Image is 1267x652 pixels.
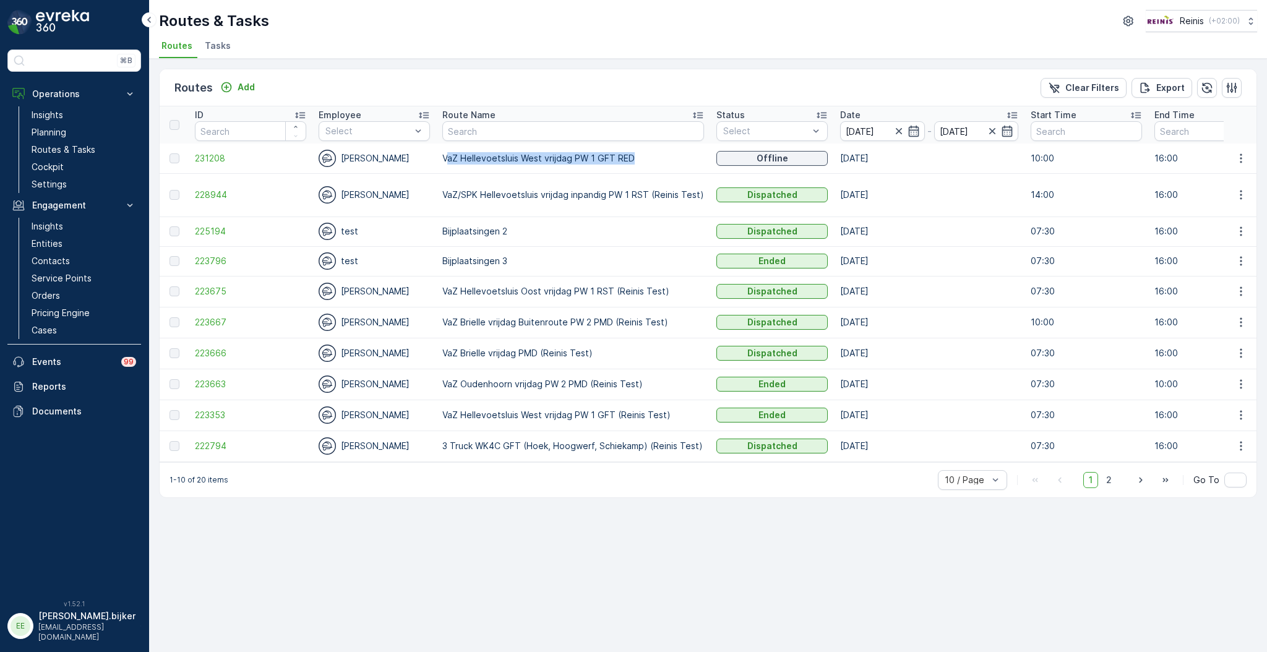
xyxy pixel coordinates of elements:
[758,255,786,267] p: Ended
[319,223,336,240] img: svg%3e
[319,223,430,240] div: test
[32,307,90,319] p: Pricing Engine
[195,316,306,328] a: 223667
[195,121,306,141] input: Search
[32,290,60,302] p: Orders
[319,375,336,393] img: svg%3e
[442,189,704,201] p: VaZ/SPK Hellevoetsluis vrijdag inpandig PW 1 RST (Reinis Test)
[834,217,1024,246] td: [DATE]
[1031,378,1142,390] p: 07:30
[1031,409,1142,421] p: 07:30
[1154,409,1266,421] p: 16:00
[159,11,269,31] p: Routes & Tasks
[195,189,306,201] span: 228944
[319,437,430,455] div: [PERSON_NAME]
[325,125,411,137] p: Select
[834,338,1024,369] td: [DATE]
[38,610,135,622] p: [PERSON_NAME].bijker
[32,126,66,139] p: Planning
[1065,82,1119,94] p: Clear Filters
[319,109,361,121] p: Employee
[195,378,306,390] a: 223663
[319,186,430,204] div: [PERSON_NAME]
[32,380,136,393] p: Reports
[319,345,336,362] img: svg%3e
[319,150,336,167] img: svg%3e
[195,152,306,165] span: 231208
[7,350,141,374] a: Events99
[1132,78,1192,98] button: Export
[170,317,179,327] div: Toggle Row Selected
[170,379,179,389] div: Toggle Row Selected
[716,315,828,330] button: Dispatched
[747,316,797,328] p: Dispatched
[834,144,1024,173] td: [DATE]
[442,285,704,298] p: VaZ Hellevoetsluis Oost vrijdag PW 1 RST (Reinis Test)
[1031,189,1142,201] p: 14:00
[170,256,179,266] div: Toggle Row Selected
[442,121,704,141] input: Search
[716,439,828,453] button: Dispatched
[7,374,141,399] a: Reports
[1146,14,1175,28] img: Reinis-Logo-Vrijstaand_Tekengebied-1-copy2_aBO4n7j.png
[170,286,179,296] div: Toggle Row Selected
[1031,285,1142,298] p: 07:30
[27,304,141,322] a: Pricing Engine
[747,347,797,359] p: Dispatched
[716,254,828,268] button: Ended
[32,324,57,337] p: Cases
[27,287,141,304] a: Orders
[32,356,114,368] p: Events
[195,409,306,421] span: 223353
[319,437,336,455] img: svg%3e
[442,409,704,421] p: VaZ Hellevoetsluis West vrijdag PW 1 GFT (Reinis Test)
[1154,152,1266,165] p: 16:00
[7,600,141,607] span: v 1.52.1
[747,225,797,238] p: Dispatched
[1154,189,1266,201] p: 16:00
[319,345,430,362] div: [PERSON_NAME]
[27,252,141,270] a: Contacts
[170,153,179,163] div: Toggle Row Selected
[7,610,141,642] button: EE[PERSON_NAME].bijker[EMAIL_ADDRESS][DOMAIN_NAME]
[32,405,136,418] p: Documents
[442,378,704,390] p: VaZ Oudenhoorn vrijdag PW 2 PMD (Reinis Test)
[1154,255,1266,267] p: 16:00
[1154,121,1266,141] input: Search
[27,322,141,339] a: Cases
[834,369,1024,400] td: [DATE]
[7,82,141,106] button: Operations
[7,193,141,218] button: Engagement
[716,346,828,361] button: Dispatched
[1031,225,1142,238] p: 07:30
[32,161,64,173] p: Cockpit
[319,150,430,167] div: [PERSON_NAME]
[834,400,1024,431] td: [DATE]
[716,109,745,121] p: Status
[319,314,430,331] div: [PERSON_NAME]
[1031,347,1142,359] p: 07:30
[716,377,828,392] button: Ended
[1154,225,1266,238] p: 16:00
[32,255,70,267] p: Contacts
[205,40,231,52] span: Tasks
[124,357,134,367] p: 99
[32,238,62,250] p: Entities
[27,218,141,235] a: Insights
[834,431,1024,461] td: [DATE]
[1041,78,1127,98] button: Clear Filters
[1156,82,1185,94] p: Export
[36,10,89,35] img: logo_dark-DEwI_e13.png
[32,109,63,121] p: Insights
[27,106,141,124] a: Insights
[934,121,1019,141] input: dd/mm/yyyy
[1146,10,1257,32] button: Reinis(+02:00)
[1101,472,1117,488] span: 2
[195,285,306,298] a: 223675
[1031,440,1142,452] p: 07:30
[195,255,306,267] a: 223796
[32,272,92,285] p: Service Points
